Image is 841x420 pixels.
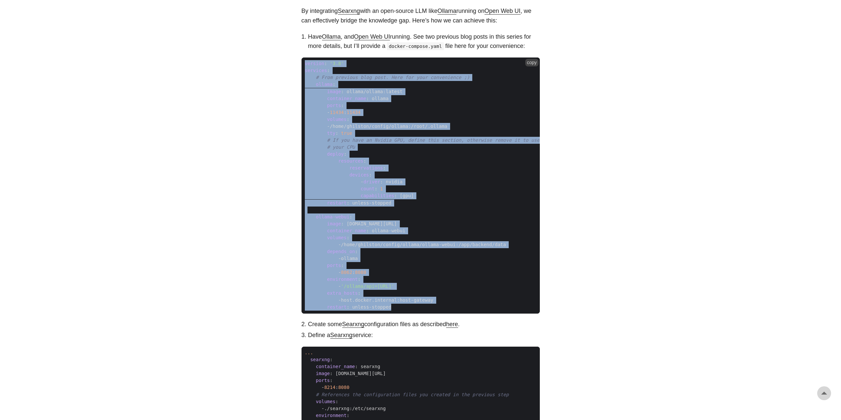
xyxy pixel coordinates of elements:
[366,228,369,233] span: :
[302,241,509,248] span: -
[372,96,389,101] span: ollama
[327,131,335,136] span: tty
[344,110,347,115] span: :
[316,214,349,219] span: ollama-webui
[358,290,360,296] span: :
[327,137,539,143] span: # If you have an Nvidia GPU, define this section, otherwise remove it to use
[302,405,389,412] span: -
[338,8,360,14] a: Searxng
[316,392,509,397] span: # References the configuration files you created in the previous step
[347,110,360,115] span: 11434
[330,371,333,376] span: :
[338,385,350,390] span: 8080
[324,61,327,66] span: :
[817,386,831,400] a: go to top
[355,364,358,369] span: :
[302,269,370,276] span: -
[360,186,374,191] span: count
[316,75,470,80] span: # From previous blog post. Here for your convenience ;)
[308,330,540,340] li: Define a service:
[316,399,335,404] span: volumes
[302,297,437,304] span: -
[350,172,369,177] span: devices
[316,413,347,418] span: environment
[352,304,391,310] span: unless-stopped
[347,235,349,240] span: :
[347,413,349,418] span: :
[316,378,330,383] span: ports
[327,89,341,94] span: image
[302,255,361,262] span: -
[327,277,358,282] span: environment
[305,68,327,73] span: services
[372,228,405,233] span: ollama-webui
[316,371,330,376] span: image
[327,117,347,122] span: volumes
[302,178,406,185] span: -
[322,33,341,40] a: Ollama
[327,263,341,268] span: ports
[330,357,333,362] span: :
[308,320,540,329] li: Create some configuration files as described .
[363,179,380,184] span: driver
[305,350,313,355] span: ...
[341,103,344,108] span: :
[327,200,347,206] span: restart
[335,131,338,136] span: :
[354,33,390,40] a: Open Web UI
[327,228,366,233] span: container_name
[438,8,456,14] a: Ollama
[394,193,397,198] span: :
[366,96,369,101] span: :
[369,172,372,177] span: :
[302,109,364,116] span: -
[308,32,540,51] li: Have , and running. See two previous blog posts in this series for more details, but I’ll provide...
[375,186,377,191] span: :
[383,165,386,171] span: :
[327,144,355,150] span: # your CPU
[341,131,352,136] span: true
[338,158,363,164] span: resources
[302,384,353,391] span: -
[350,214,352,219] span: :
[302,6,540,25] p: By integrating with an open-source LLM like running on , we can effectively bridge the knowledge ...
[352,270,355,275] span: :
[327,304,347,310] span: restart
[341,221,344,226] span: :
[302,123,451,130] span: -
[335,371,386,376] span: [DOMAIN_NAME][URL]
[380,179,383,184] span: :
[386,179,403,184] span: nvidia
[327,96,366,101] span: container_name
[341,297,433,303] span: host.docker.internal:host-gateway
[347,304,349,310] span: :
[316,82,333,87] span: ollama
[324,406,386,411] span: ./searxng:/etc/searxng
[327,151,344,157] span: deploy
[360,364,380,369] span: searxng
[327,249,355,254] span: depends_on
[341,263,344,268] span: :
[360,193,394,198] span: capabilities
[380,186,383,191] span: 1
[305,61,324,66] span: version
[310,357,330,362] span: searxng
[327,221,341,226] span: image
[327,103,341,108] span: ports
[327,235,347,240] span: volumes
[352,200,391,206] span: unless-stopped
[341,242,506,247] span: /home/ghilston/config/ollama/ollama-webui:/app/backend/data
[402,193,414,198] span: gpu]
[485,8,521,14] a: Open Web UI
[363,158,366,164] span: :
[335,385,338,390] span: :
[350,165,383,171] span: reservations
[341,89,344,94] span: :
[330,378,333,383] span: :
[302,283,397,290] span: -
[327,68,330,73] span: :
[342,321,364,327] a: Searxng
[446,321,458,327] a: here
[344,151,347,157] span: :
[358,277,360,282] span: :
